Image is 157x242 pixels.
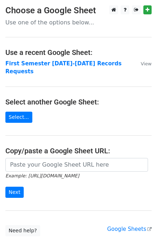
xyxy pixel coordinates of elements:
[107,226,152,232] a: Google Sheets
[5,158,148,172] input: Paste your Google Sheet URL here
[5,48,152,57] h4: Use a recent Google Sheet:
[134,60,152,67] a: View
[5,146,152,155] h4: Copy/paste a Google Sheet URL:
[5,187,24,198] input: Next
[5,173,79,178] small: Example: [URL][DOMAIN_NAME]
[5,98,152,106] h4: Select another Google Sheet:
[5,60,121,75] a: First Semester [DATE]-[DATE] Records Requests
[5,225,40,236] a: Need help?
[5,5,152,16] h3: Choose a Google Sheet
[5,19,152,26] p: Use one of the options below...
[141,61,152,66] small: View
[5,112,32,123] a: Select...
